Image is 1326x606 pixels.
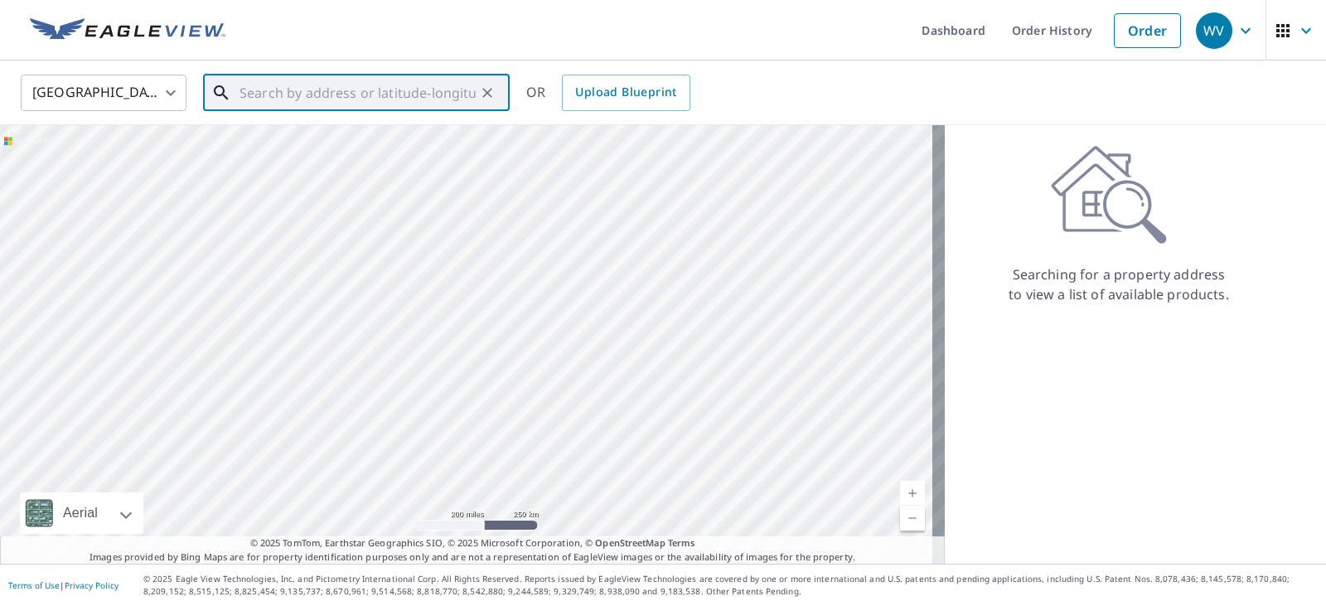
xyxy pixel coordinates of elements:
a: Terms [668,536,695,549]
a: Order [1114,13,1181,48]
a: Upload Blueprint [562,75,690,111]
input: Search by address or latitude-longitude [240,70,476,116]
p: © 2025 Eagle View Technologies, Inc. and Pictometry International Corp. All Rights Reserved. Repo... [143,573,1318,598]
span: Upload Blueprint [575,82,676,103]
a: Current Level 5, Zoom Out [900,506,925,531]
a: Current Level 5, Zoom In [900,481,925,506]
div: [GEOGRAPHIC_DATA] [21,70,186,116]
a: Terms of Use [8,579,60,591]
div: Aerial [20,492,143,534]
a: Privacy Policy [65,579,119,591]
a: OpenStreetMap [595,536,665,549]
div: Aerial [58,492,103,534]
img: EV Logo [30,18,225,43]
p: Searching for a property address to view a list of available products. [1008,264,1230,304]
span: © 2025 TomTom, Earthstar Geographics SIO, © 2025 Microsoft Corporation, © [250,536,695,550]
p: | [8,580,119,590]
div: WV [1196,12,1232,49]
button: Clear [476,81,499,104]
div: OR [526,75,690,111]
